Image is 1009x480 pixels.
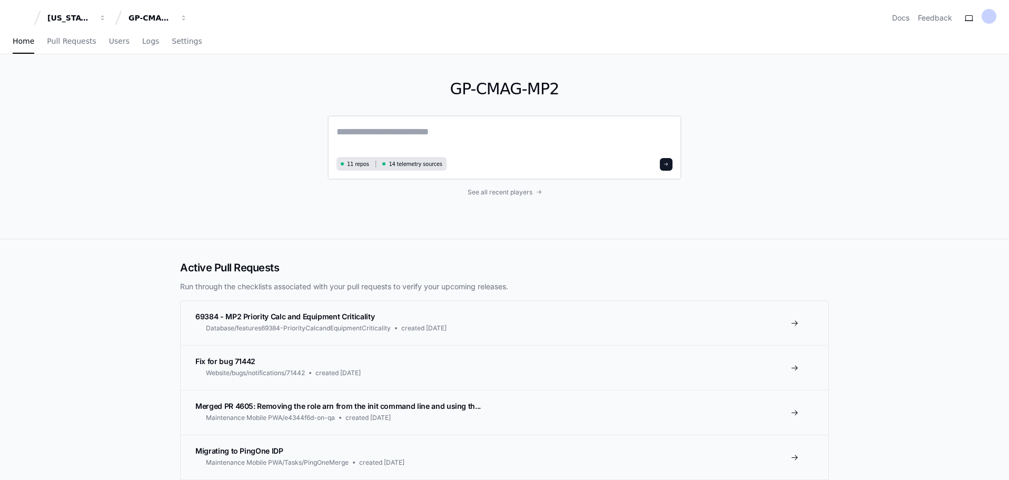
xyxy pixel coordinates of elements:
h1: GP-CMAG-MP2 [328,80,681,99]
a: Fix for bug 71442Website/bugs/notifications/71442created [DATE] [181,345,828,390]
span: Fix for bug 71442 [195,357,255,366]
a: Logs [142,30,159,54]
span: Settings [172,38,202,44]
span: Home [13,38,34,44]
span: Migrating to PingOne IDP [195,446,283,455]
span: created [DATE] [359,458,404,467]
span: Users [109,38,130,44]
span: 69384 - MP2 Priority Calc and Equipment Criticality [195,312,374,321]
span: Pull Requests [47,38,96,44]
span: See all recent players [468,188,532,197]
span: 11 repos [347,160,369,168]
a: 69384 - MP2 Priority Calc and Equipment CriticalityDatabase/features69384-PriorityCalcandEquipmen... [181,301,828,345]
span: Maintenance Mobile PWA/e4344f6d-on-qa [206,414,335,422]
span: Website/bugs/notifications/71442 [206,369,305,377]
span: Logs [142,38,159,44]
span: 14 telemetry sources [389,160,442,168]
span: created [DATE] [401,324,447,332]
span: Database/features69384-PriorityCalcandEquipmentCriticality [206,324,391,332]
button: [US_STATE] Pacific [43,8,111,27]
h2: Active Pull Requests [180,260,829,275]
div: GP-CMAG-MP2 [128,13,174,23]
span: Maintenance Mobile PWA/Tasks/PingOneMerge [206,458,349,467]
a: Docs [892,13,909,23]
a: See all recent players [328,188,681,197]
span: created [DATE] [345,414,391,422]
a: Migrating to PingOne IDPMaintenance Mobile PWA/Tasks/PingOneMergecreated [DATE] [181,435,828,479]
div: [US_STATE] Pacific [47,13,93,23]
a: Settings [172,30,202,54]
button: GP-CMAG-MP2 [124,8,192,27]
a: Users [109,30,130,54]
button: Feedback [918,13,952,23]
span: Merged PR 4605: Removing the role arn from the init command line and using th... [195,401,481,410]
a: Pull Requests [47,30,96,54]
span: created [DATE] [315,369,361,377]
a: Merged PR 4605: Removing the role arn from the init command line and using th...Maintenance Mobil... [181,390,828,435]
p: Run through the checklists associated with your pull requests to verify your upcoming releases. [180,281,829,292]
a: Home [13,30,34,54]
